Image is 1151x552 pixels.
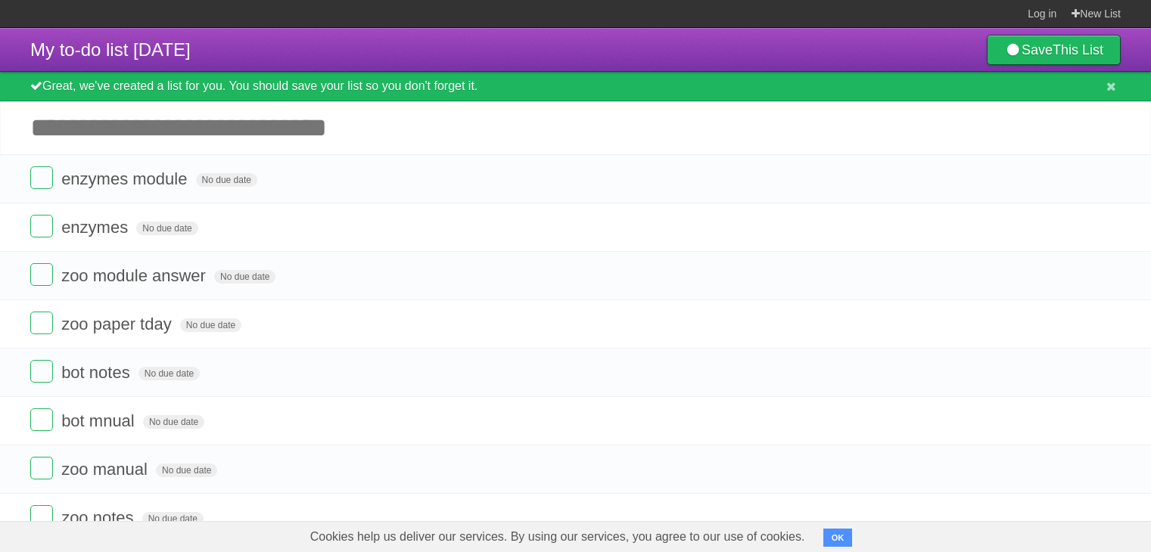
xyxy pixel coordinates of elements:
label: Done [30,215,53,237]
label: Done [30,166,53,189]
label: Done [30,312,53,334]
span: No due date [196,173,257,187]
label: Done [30,408,53,431]
span: Cookies help us deliver our services. By using our services, you agree to our use of cookies. [295,522,820,552]
span: No due date [138,367,200,380]
span: bot mnual [61,411,138,430]
span: No due date [214,270,275,284]
label: Done [30,457,53,479]
a: SaveThis List [987,35,1121,65]
span: No due date [142,512,204,526]
span: zoo notes [61,508,137,527]
button: OK [823,529,853,547]
span: bot notes [61,363,134,382]
span: zoo paper tday [61,315,176,333]
span: zoo manual [61,460,151,479]
span: No due date [143,415,204,429]
b: This List [1053,42,1103,57]
label: Done [30,505,53,528]
span: zoo module answer [61,266,210,285]
span: No due date [180,318,241,332]
span: enzymes module [61,169,191,188]
span: enzymes [61,218,132,237]
span: My to-do list [DATE] [30,39,191,60]
span: No due date [136,222,198,235]
span: No due date [156,464,217,477]
label: Done [30,360,53,383]
label: Done [30,263,53,286]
